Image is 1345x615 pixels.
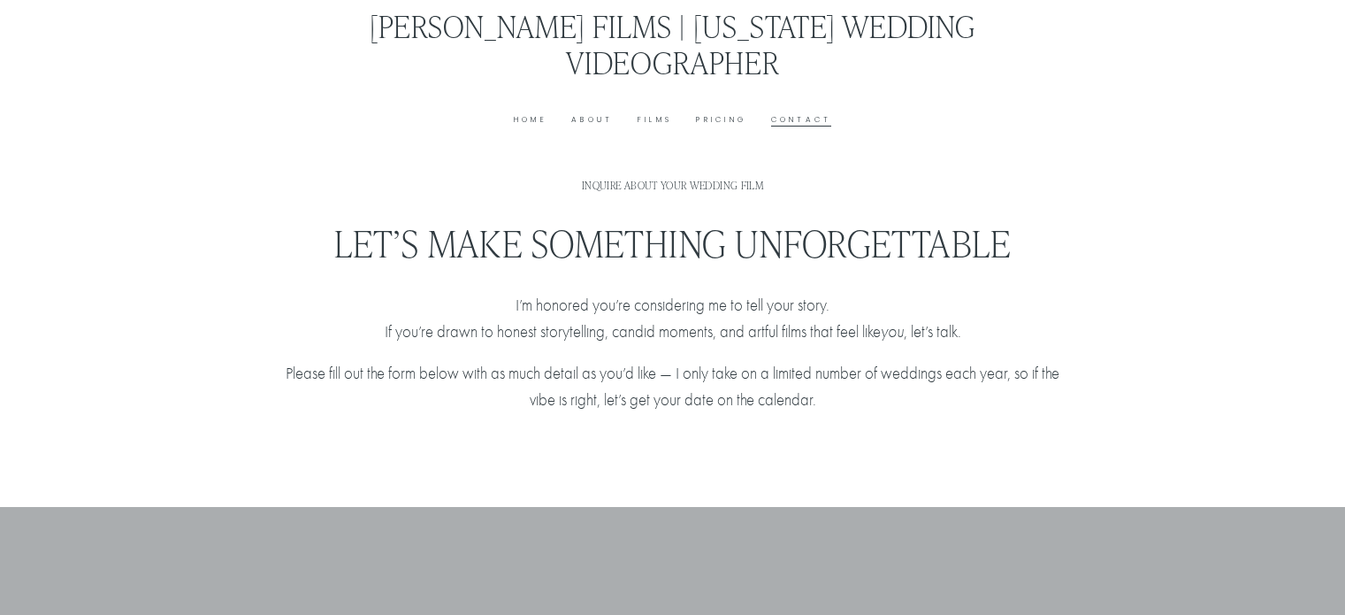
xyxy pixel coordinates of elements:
[276,361,1069,414] p: Please fill out the form below with as much detail as you’d like — I only take on a limited numbe...
[771,113,832,127] a: Contact
[276,179,1069,191] h1: Inquire About Your Wedding Film
[370,5,975,81] a: [PERSON_NAME] Films | [US_STATE] Wedding Videographer
[514,113,547,127] a: Home
[276,222,1069,263] h2: Let’s Make Something Unforgettable
[276,293,1069,346] p: I’m honored you’re considering me to tell your story. If you’re drawn to honest storytelling, can...
[696,113,746,127] a: Pricing
[638,113,672,127] a: Films
[881,322,904,342] em: you
[571,113,613,127] a: About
